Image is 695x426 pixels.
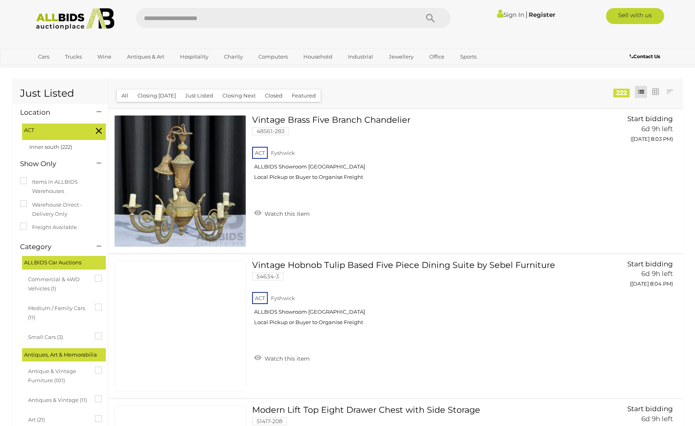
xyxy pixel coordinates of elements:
span: Antique & Vintage Furniture (101) [28,365,88,385]
a: Trucks [60,50,87,63]
a: Antiques & Art [122,50,170,63]
button: Search [410,8,451,28]
label: Items in ALLBIDS Warehouses [20,177,100,196]
label: Warehouse Direct - Delivery Only [20,200,100,219]
a: Sell with us [606,8,664,24]
span: Antiques & Vintage (11) [28,394,88,405]
div: Antiques, Art & Memorabilia [22,348,106,361]
a: Watch this item [252,352,312,364]
a: Watch this item [252,207,312,219]
a: Industrial [343,50,378,63]
a: Charity [219,50,248,63]
a: Household [298,50,337,63]
button: Featured [287,89,321,102]
button: All [117,89,133,102]
span: | [525,10,527,19]
button: Closed [260,89,287,102]
a: Cars [33,50,55,63]
a: Sign In [497,11,524,18]
label: Freight Available [20,223,77,232]
span: Watch this item [263,210,310,217]
a: Register [529,11,555,18]
h4: Location [20,109,85,116]
a: Sports [455,50,482,63]
h4: Category [20,243,85,251]
a: Jewellery [384,50,419,63]
img: Allbids.com.au [32,8,119,30]
a: Start bidding 6d 9h left ([DATE] 8:04 PM) [593,260,675,292]
span: Commercial & 4WD Vehicles (1) [28,273,88,294]
a: Vintage Brass Five Branch Chandelier 48561-283 ACT Fyshwick ALLBIDS Showroom [GEOGRAPHIC_DATA] Lo... [258,115,582,187]
button: Closing Next [218,89,261,102]
span: Small Cars (3) [28,331,88,342]
span: Start bidding [627,115,673,123]
span: ACT [24,126,84,135]
span: Start bidding [627,260,673,268]
a: Wine [92,50,117,63]
div: ALLBIDS Car Auctions [22,256,106,269]
a: Office [424,50,450,63]
span: Medium / Family Cars (11) [28,302,88,323]
b: Contact Us [630,53,660,59]
div: 222 [613,89,630,97]
span: Art (21) [28,413,88,424]
a: Contact Us [630,52,662,61]
a: Start bidding 6d 9h left ([DATE] 8:03 PM) [593,115,675,146]
button: Closing [DATE] [133,89,181,102]
a: Hospitality [175,50,214,63]
span: Watch this item [263,355,310,362]
h4: Show Only [20,160,85,168]
a: [GEOGRAPHIC_DATA] [33,63,100,77]
button: Just Listed [180,89,218,102]
a: Inner south (222) [29,144,72,150]
h1: Just Listed [20,88,100,103]
span: Start bidding [627,405,673,413]
a: Computers [253,50,293,63]
a: Vintage Hobnob Tulip Based Five Piece Dining Suite by Sebel Furniture 54634-3 ACT Fyshwick ALLBID... [258,260,582,332]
